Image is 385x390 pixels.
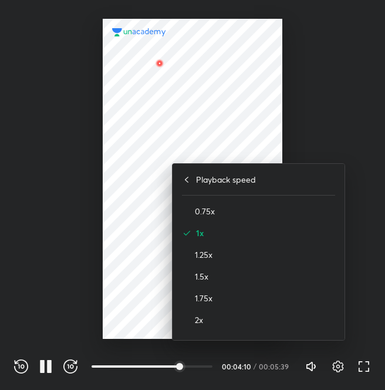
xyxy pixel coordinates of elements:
h4: 1.75x [195,292,335,304]
h4: Playback speed [196,173,256,186]
h4: 0.75x [195,205,335,217]
h4: 2x [195,314,335,326]
h4: 1.5x [195,270,335,283]
h4: 1x [196,227,335,239]
h4: 1.25x [195,248,335,261]
img: activeRate.6640ab9b.svg [182,228,191,238]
